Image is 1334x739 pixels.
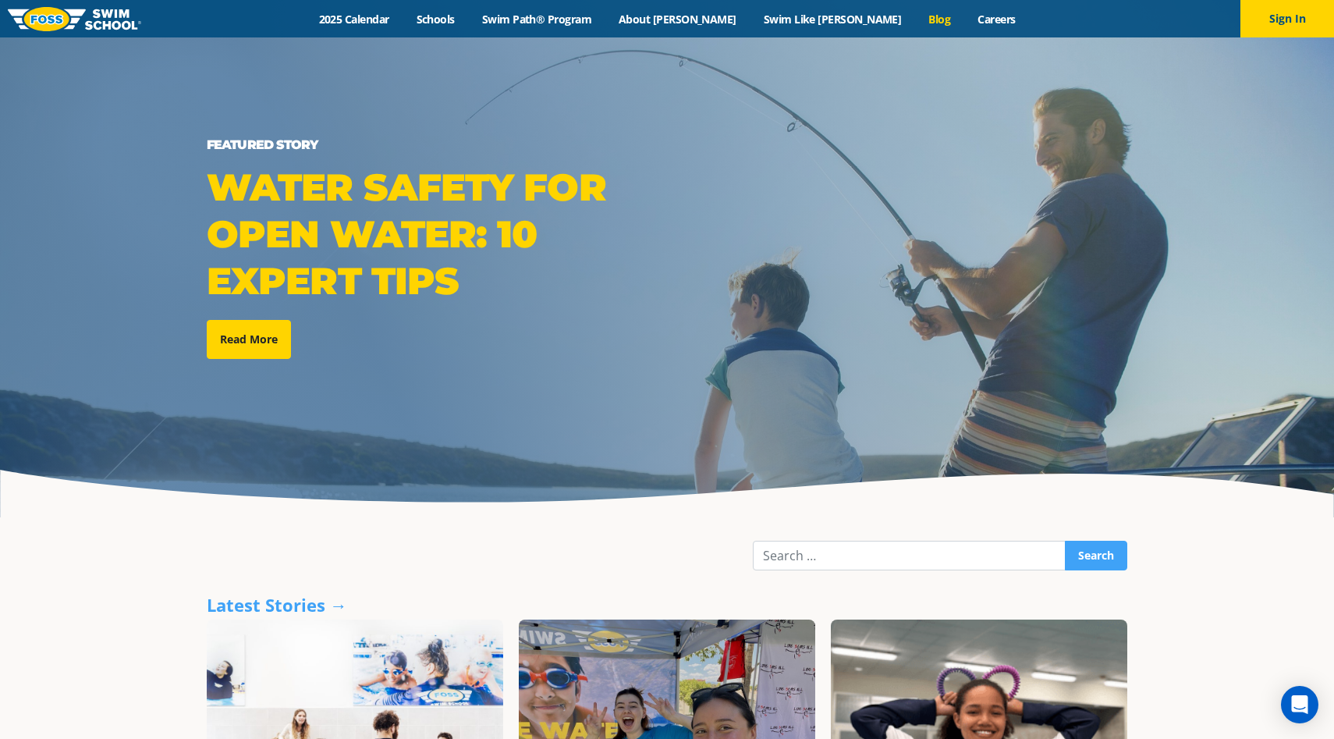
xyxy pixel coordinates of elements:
a: Careers [964,12,1029,27]
a: 2025 Calendar [305,12,403,27]
div: Water Safety for Open Water: 10 Expert Tips [207,164,659,304]
a: About [PERSON_NAME] [605,12,750,27]
img: FOSS Swim School Logo [8,7,141,31]
input: Search … [753,541,1066,570]
a: Blog [915,12,964,27]
a: Swim Like [PERSON_NAME] [750,12,915,27]
a: Schools [403,12,468,27]
a: Swim Path® Program [468,12,605,27]
div: Featured Story [207,134,659,156]
div: Latest Stories → [207,594,1127,616]
div: Open Intercom Messenger [1281,686,1318,723]
a: Read More [207,320,291,359]
input: Search [1065,541,1127,570]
